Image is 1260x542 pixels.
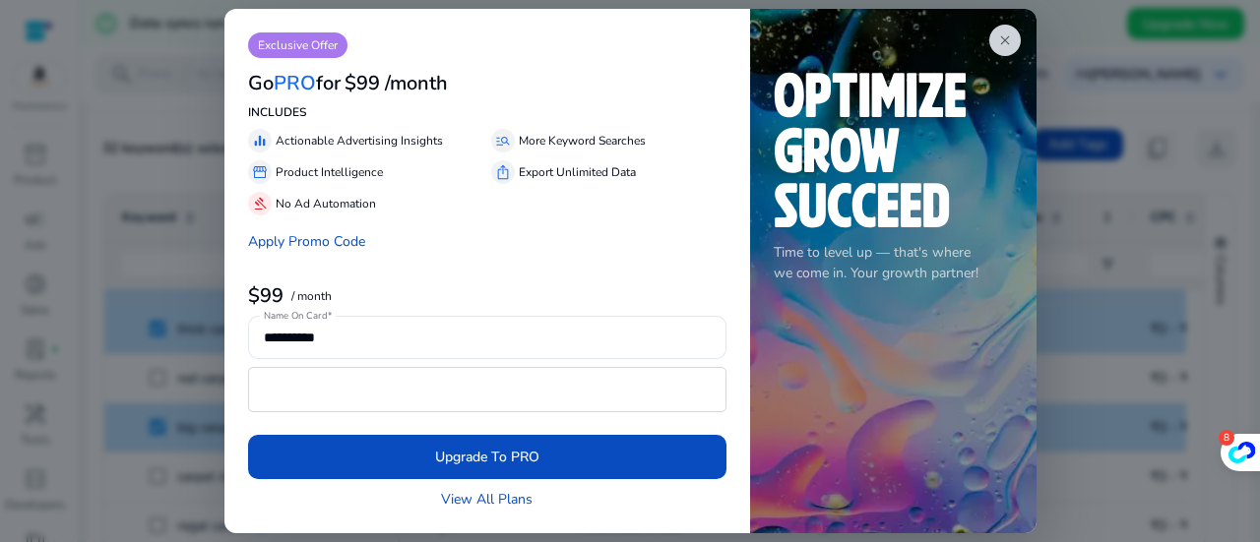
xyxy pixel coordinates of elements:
span: PRO [274,70,316,96]
p: Time to level up — that's where we come in. Your growth partner! [774,242,1013,283]
span: storefront [252,164,268,180]
p: No Ad Automation [276,195,376,212]
iframe: Secure payment input frame [259,370,716,409]
span: close [997,32,1013,48]
span: Upgrade To PRO [435,447,539,467]
span: manage_search [495,133,511,149]
h3: Go for [248,72,341,95]
a: Apply Promo Code [248,232,365,251]
span: equalizer [252,133,268,149]
p: Actionable Advertising Insights [276,132,443,150]
p: Product Intelligence [276,163,383,181]
p: / month [291,290,332,303]
span: gavel [252,196,268,211]
b: $99 [248,282,283,309]
h3: $99 /month [345,72,448,95]
p: Export Unlimited Data [519,163,636,181]
p: INCLUDES [248,103,726,121]
button: Upgrade To PRO [248,435,726,479]
mat-label: Name On Card [264,310,327,324]
span: ios_share [495,164,511,180]
p: Exclusive Offer [248,32,347,58]
a: View All Plans [441,489,533,510]
p: More Keyword Searches [519,132,646,150]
